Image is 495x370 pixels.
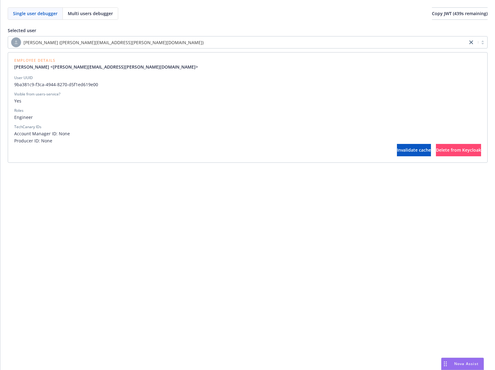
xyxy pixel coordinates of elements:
[14,124,41,130] div: TechCanary IDs
[11,37,464,47] span: [PERSON_NAME] ([PERSON_NAME][EMAIL_ADDRESS][PERSON_NAME][DOMAIN_NAME])
[14,130,481,137] span: Account Manager ID: None
[13,10,58,17] span: Single user debugger
[14,114,481,120] span: Engineer
[441,358,484,370] button: Nova Assist
[14,59,203,62] span: Employee Details
[397,147,431,153] span: Invalidate cache
[14,64,203,70] a: [PERSON_NAME] <[PERSON_NAME][EMAIL_ADDRESS][PERSON_NAME][DOMAIN_NAME]>
[8,27,36,33] span: Selected user
[68,10,113,17] span: Multi users debugger
[24,39,204,46] span: [PERSON_NAME] ([PERSON_NAME][EMAIL_ADDRESS][PERSON_NAME][DOMAIN_NAME])
[14,137,481,144] span: Producer ID: None
[14,91,60,97] div: Visible from users-service?
[467,39,475,46] a: close
[432,11,488,16] span: Copy JWT ( 439 s remaining)
[14,81,481,88] span: 9ba381c9-f3ca-4944-8270-d5f1ed619e00
[432,7,488,20] button: Copy JWT (439s remaining)
[436,144,481,156] button: Delete from Keycloak
[454,361,479,366] span: Nova Assist
[14,98,481,104] span: Yes
[436,147,481,153] span: Delete from Keycloak
[14,108,24,113] div: Roles
[14,75,33,81] div: User UUID
[397,144,431,156] button: Invalidate cache
[441,358,449,370] div: Drag to move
